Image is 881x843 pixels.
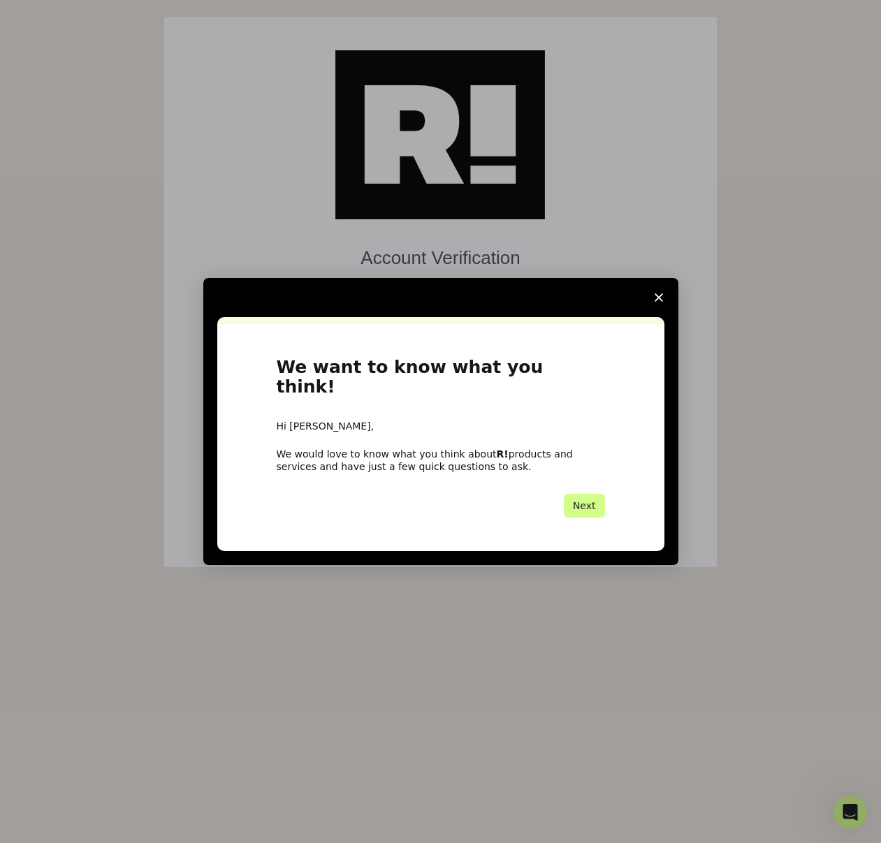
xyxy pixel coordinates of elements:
[277,448,605,473] div: We would love to know what you think about products and services and have just a few quick questi...
[277,420,605,434] div: Hi [PERSON_NAME],
[639,278,678,317] span: Close survey
[277,358,605,406] h1: We want to know what you think!
[564,494,605,518] button: Next
[497,448,509,460] b: R!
